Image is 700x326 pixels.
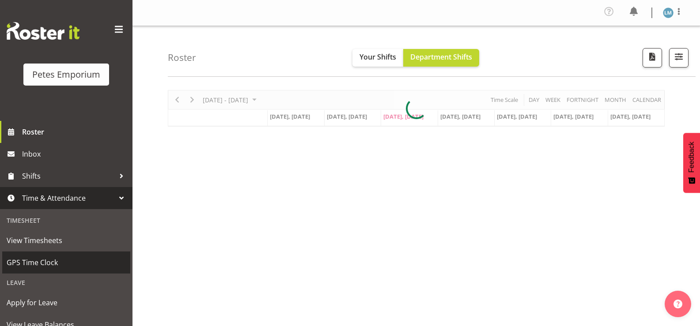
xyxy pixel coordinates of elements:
h4: Roster [168,52,196,63]
span: Feedback [688,142,696,172]
a: View Timesheets [2,229,130,251]
button: Department Shifts [403,49,479,67]
div: Petes Emporium [32,68,100,81]
button: Feedback - Show survey [683,133,700,193]
div: Timesheet [2,211,130,229]
img: lianne-morete5410.jpg [663,7,674,18]
span: Inbox [22,147,128,161]
img: Rosterit website logo [7,22,79,40]
a: GPS Time Clock [2,251,130,274]
span: Your Shifts [359,52,396,62]
img: help-xxl-2.png [674,300,682,308]
span: Roster [22,125,128,139]
span: Department Shifts [410,52,472,62]
span: View Timesheets [7,234,126,247]
div: Leave [2,274,130,292]
button: Your Shifts [352,49,403,67]
button: Filter Shifts [669,48,689,67]
span: Shifts [22,169,115,183]
a: Apply for Leave [2,292,130,314]
button: Download a PDF of the roster according to the set date range. [643,48,662,67]
span: Apply for Leave [7,296,126,309]
span: GPS Time Clock [7,256,126,269]
span: Time & Attendance [22,191,115,205]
